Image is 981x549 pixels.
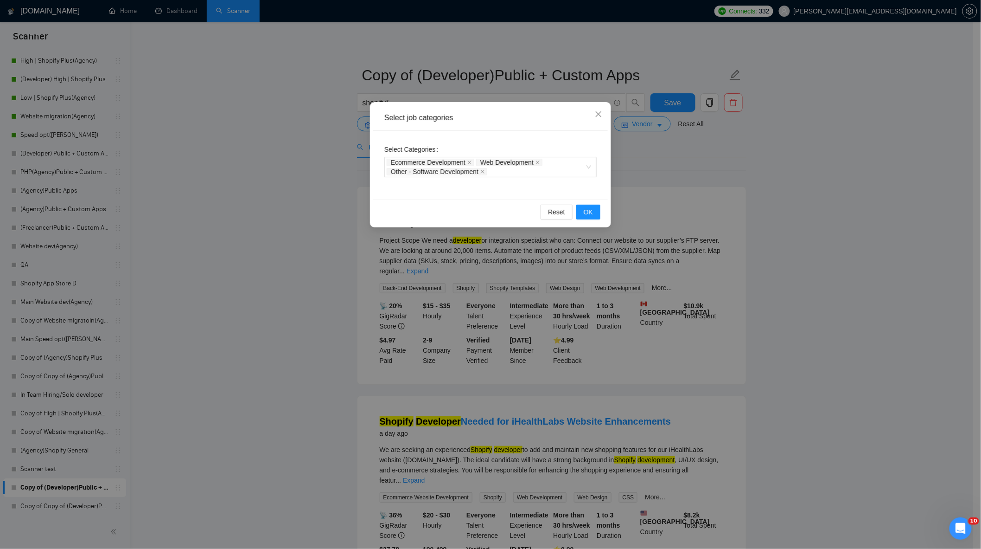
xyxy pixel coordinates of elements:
[949,517,972,540] iframe: Intercom live chat
[968,517,979,525] span: 10
[480,169,485,174] span: close
[548,207,565,217] span: Reset
[387,159,474,166] span: Ecommerce Development
[480,159,534,166] span: Web Development
[576,205,600,220] button: OK
[476,159,542,166] span: Web Development
[391,159,465,166] span: Ecommerce Development
[384,142,442,157] label: Select Categories
[467,160,472,165] span: close
[595,110,602,118] span: close
[391,168,478,175] span: Other - Software Development
[541,205,573,220] button: Reset
[535,160,540,165] span: close
[584,207,593,217] span: OK
[387,168,487,175] span: Other - Software Development
[384,113,597,123] div: Select job categories
[586,102,611,127] button: Close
